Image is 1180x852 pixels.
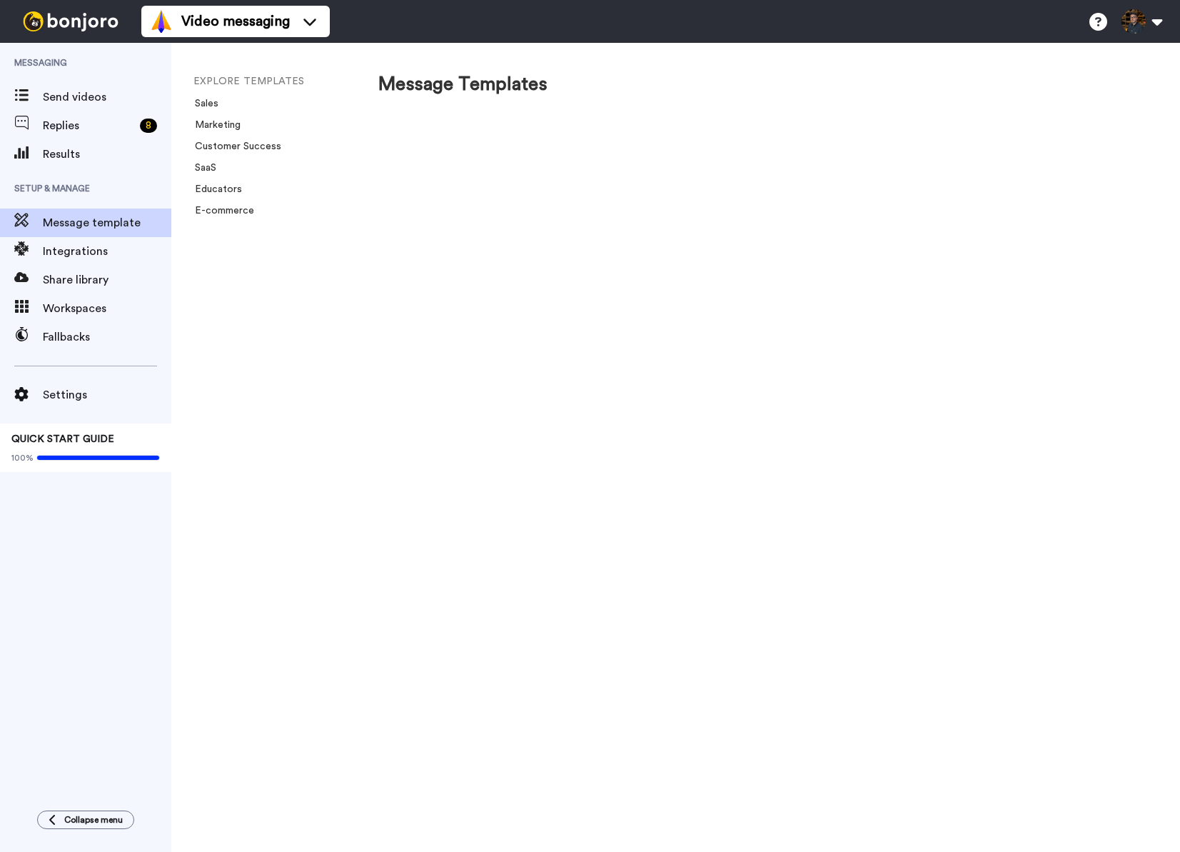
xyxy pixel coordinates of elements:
[150,10,173,33] img: vm-color.svg
[43,300,171,317] span: Workspaces
[193,74,386,89] li: EXPLORE TEMPLATES
[43,243,171,260] span: Integrations
[43,117,134,134] span: Replies
[378,71,1081,98] div: Message Templates
[186,163,216,173] a: SaaS
[17,11,124,31] img: bj-logo-header-white.svg
[186,206,254,216] a: E-commerce
[43,386,171,404] span: Settings
[43,329,171,346] span: Fallbacks
[43,214,171,231] span: Message template
[140,119,157,133] div: 8
[186,184,242,194] a: Educators
[37,811,134,829] button: Collapse menu
[43,271,171,289] span: Share library
[43,146,171,163] span: Results
[186,141,281,151] a: Customer Success
[181,11,290,31] span: Video messaging
[64,814,123,826] span: Collapse menu
[43,89,171,106] span: Send videos
[186,120,241,130] a: Marketing
[11,434,114,444] span: QUICK START GUIDE
[186,99,218,109] a: Sales
[11,452,34,463] span: 100%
